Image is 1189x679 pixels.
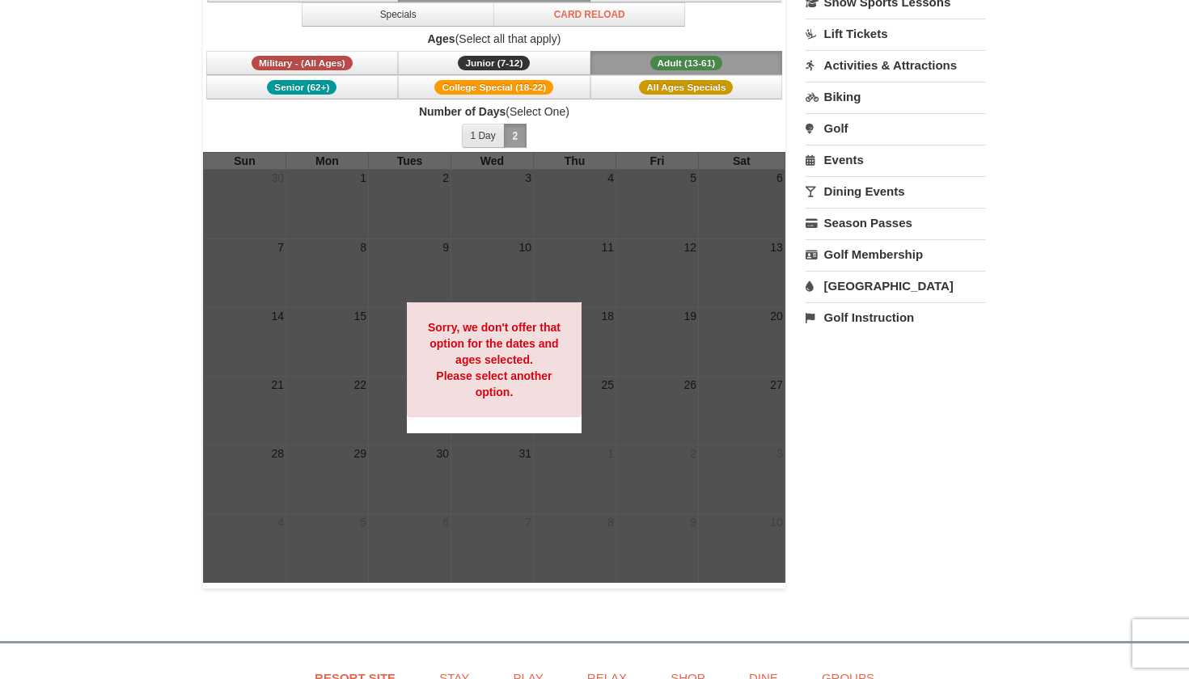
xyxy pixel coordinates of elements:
a: Dining Events [806,176,986,206]
a: Golf [806,113,986,143]
strong: Sorry, we don't offer that option for the dates and ages selected. Please select another option. [428,321,561,399]
button: Specials [302,2,494,27]
span: Adult (13-61) [650,56,723,70]
strong: Number of Days [419,105,506,118]
a: Events [806,145,986,175]
button: 2 [504,124,527,148]
a: [GEOGRAPHIC_DATA] [806,271,986,301]
button: All Ages Specials [590,75,783,99]
span: Military - (All Ages) [252,56,353,70]
span: All Ages Specials [639,80,733,95]
button: 1 Day [462,124,505,148]
span: College Special (18-22) [434,80,553,95]
button: Card Reload [493,2,686,27]
a: Biking [806,82,986,112]
label: (Select all that apply) [203,31,785,47]
a: Activities & Attractions [806,50,986,80]
button: Adult (13-61) [590,51,783,75]
span: Junior (7-12) [458,56,530,70]
a: Season Passes [806,208,986,238]
label: (Select One) [203,103,785,120]
a: Lift Tickets [806,19,986,48]
a: Golf Membership [806,239,986,269]
strong: Ages [427,32,455,45]
button: College Special (18-22) [398,75,590,99]
a: Golf Instruction [806,302,986,332]
span: Senior (62+) [267,80,336,95]
button: Junior (7-12) [398,51,590,75]
button: Military - (All Ages) [206,51,399,75]
button: Senior (62+) [206,75,399,99]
